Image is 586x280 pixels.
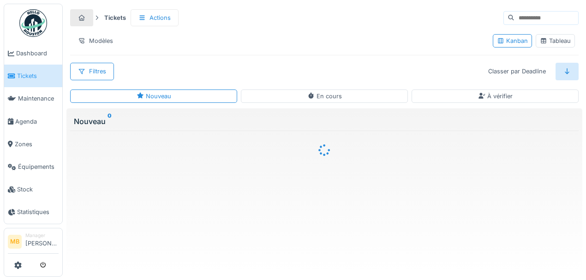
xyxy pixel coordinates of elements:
div: Actions [131,9,179,26]
div: Classer par Deadline [480,63,554,80]
a: Dashboard [4,42,62,65]
div: À vérifier [478,92,513,101]
a: Tickets [4,65,62,87]
span: Statistiques [17,208,59,216]
a: Zones [4,133,62,155]
div: En cours [307,92,342,101]
div: Kanban [497,36,528,45]
span: Tickets [17,71,59,80]
div: Filtres [70,63,114,80]
a: Statistiques [4,201,62,223]
span: Maintenance [18,94,59,103]
span: Agenda [15,117,59,126]
a: Stock [4,178,62,201]
strong: Tickets [101,13,130,22]
span: Équipements [18,162,59,171]
a: Agenda [4,110,62,133]
div: Nouveau [74,116,575,127]
sup: 0 [108,116,112,127]
div: Modèles [70,32,121,49]
a: MB Manager[PERSON_NAME] [8,232,59,254]
li: MB [8,235,22,249]
div: Nouveau [137,92,171,101]
span: Zones [15,140,59,149]
li: [PERSON_NAME] [25,232,59,252]
span: Dashboard [16,49,59,58]
span: Stock [17,185,59,194]
a: Maintenance [4,87,62,110]
a: Équipements [4,155,62,178]
div: Tableau [540,36,571,45]
img: Badge_color-CXgf-gQk.svg [19,9,47,37]
div: Manager [25,232,59,239]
